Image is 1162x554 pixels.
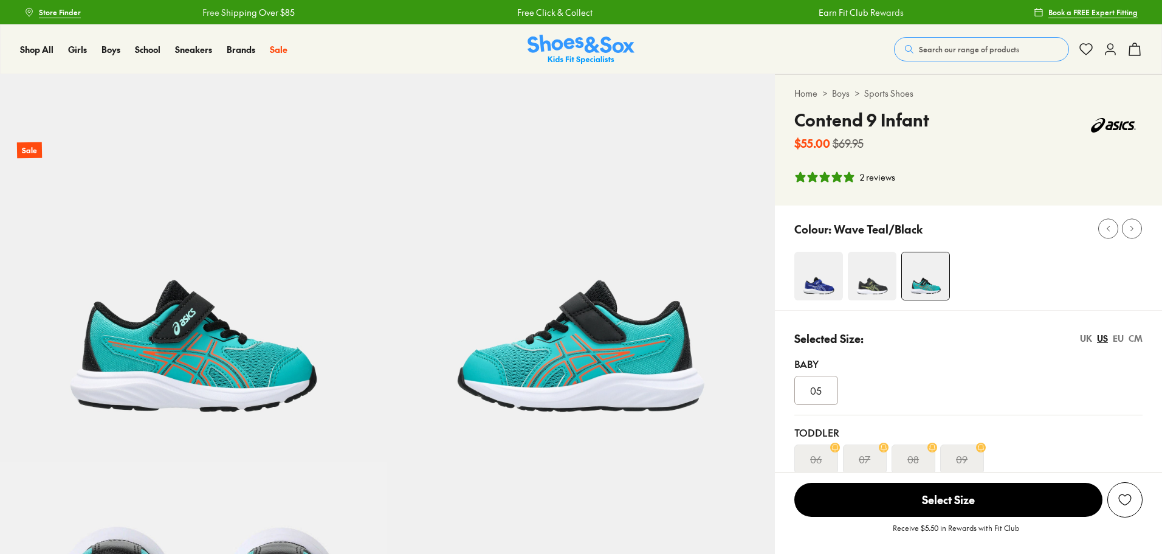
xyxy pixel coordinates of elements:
[810,383,822,398] span: 05
[270,43,287,55] span: Sale
[17,142,42,159] p: Sale
[202,6,294,19] a: Free Shipping Over $85
[24,1,81,23] a: Store Finder
[794,356,1143,371] div: Baby
[794,425,1143,440] div: Toddler
[135,43,160,55] span: School
[794,483,1102,517] span: Select Size
[135,43,160,56] a: School
[528,35,634,64] a: Shoes & Sox
[1129,332,1143,345] div: CM
[834,221,923,237] p: Wave Teal/Black
[270,43,287,56] a: Sale
[175,43,212,55] span: Sneakers
[864,87,913,100] a: Sports Shoes
[860,171,895,184] div: 2 reviews
[859,452,870,466] s: 07
[20,43,53,55] span: Shop All
[794,135,830,151] b: $55.00
[907,452,919,466] s: 08
[832,87,850,100] a: Boys
[1080,332,1092,345] div: UK
[68,43,87,55] span: Girls
[1107,482,1143,518] button: Add to Wishlist
[227,43,255,55] span: Brands
[68,43,87,56] a: Girls
[794,330,864,347] p: Selected Size:
[528,35,634,64] img: SNS_Logo_Responsive.svg
[956,452,968,466] s: 09
[919,44,1019,55] span: Search our range of products
[848,252,896,300] img: 4-551400_1
[20,43,53,56] a: Shop All
[39,7,81,18] span: Store Finder
[794,171,895,184] button: 5 stars, 2 ratings
[893,522,1019,544] p: Receive $5.50 in Rewards with Fit Club
[517,6,592,19] a: Free Click & Collect
[175,43,212,56] a: Sneakers
[101,43,120,55] span: Boys
[1034,1,1138,23] a: Book a FREE Expert Fitting
[1097,332,1108,345] div: US
[794,252,843,300] img: 4-498678_1
[794,87,817,100] a: Home
[387,74,774,462] img: 5-522440_1
[227,43,255,56] a: Brands
[818,6,903,19] a: Earn Fit Club Rewards
[794,107,929,133] h4: Contend 9 Infant
[101,43,120,56] a: Boys
[833,135,864,151] s: $69.95
[810,452,822,466] s: 06
[894,37,1069,61] button: Search our range of products
[794,87,1143,100] div: > >
[794,482,1102,518] button: Select Size
[1084,107,1143,144] img: Vendor logo
[794,221,831,237] p: Colour:
[1113,332,1124,345] div: EU
[902,252,949,300] img: 4-522439_1
[1048,7,1138,18] span: Book a FREE Expert Fitting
